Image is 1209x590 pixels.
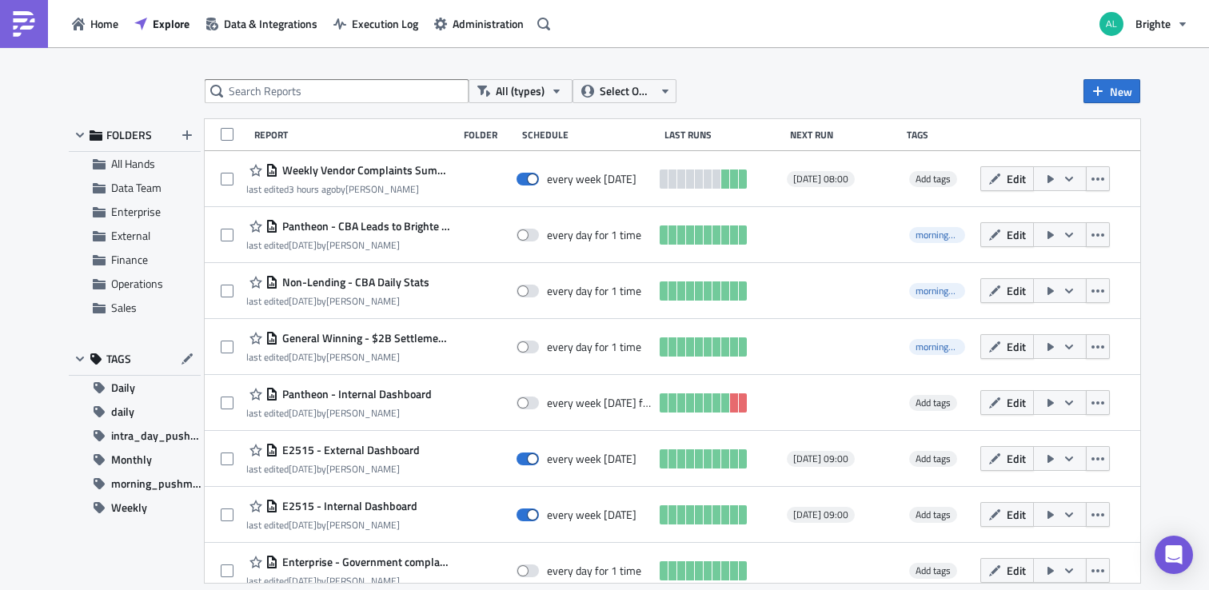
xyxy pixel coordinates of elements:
[464,129,514,141] div: Folder
[278,443,420,457] span: E2515 - External Dashboard
[1090,6,1197,42] button: Brighte
[278,499,417,513] span: E2515 - Internal Dashboard
[1135,15,1171,32] span: Brighte
[246,575,449,587] div: last edited by [PERSON_NAME]
[547,284,641,298] div: every day for 1 time
[111,299,137,316] span: Sales
[793,173,848,185] span: [DATE] 08:00
[1007,394,1026,411] span: Edit
[153,15,190,32] span: Explore
[793,452,848,465] span: [DATE] 09:00
[916,227,1030,242] span: morning_pushmetrics_send
[111,155,155,172] span: All Hands
[980,502,1034,527] button: Edit
[1007,170,1026,187] span: Edit
[909,171,957,187] span: Add tags
[1007,282,1026,299] span: Edit
[111,472,201,496] span: morning_pushmetrics_send
[289,293,317,309] time: 2025-07-16T03:26:33Z
[453,15,524,32] span: Administration
[205,79,469,103] input: Search Reports
[547,564,641,578] div: every day for 1 time
[278,331,449,345] span: General Winning - $2B Settlements
[111,376,135,400] span: Daily
[69,400,201,424] button: daily
[111,496,147,520] span: Weekly
[916,283,1030,298] span: morning_pushmetrics_send
[980,222,1034,247] button: Edit
[793,508,848,521] span: [DATE] 09:00
[980,334,1034,359] button: Edit
[289,237,317,253] time: 2025-06-24T05:25:51Z
[289,181,336,197] time: 2025-08-19T01:42:52Z
[69,448,201,472] button: Monthly
[198,11,325,36] button: Data & Integrations
[980,446,1034,471] button: Edit
[522,129,656,141] div: Schedule
[11,11,37,37] img: PushMetrics
[289,517,317,532] time: 2025-08-06T23:27:30Z
[547,396,652,410] div: every week on Friday for 10 times
[909,283,965,299] span: morning_pushmetrics_send
[289,405,317,421] time: 2025-04-15T06:04:05Z
[246,239,449,251] div: last edited by [PERSON_NAME]
[790,129,900,141] div: Next Run
[547,228,641,242] div: every day for 1 time
[909,395,957,411] span: Add tags
[916,171,951,186] span: Add tags
[426,11,532,36] button: Administration
[909,339,965,355] span: morning_pushmetrics_send
[547,172,636,186] div: every week on Monday
[547,508,636,522] div: every week on Friday
[111,448,152,472] span: Monthly
[246,407,432,419] div: last edited by [PERSON_NAME]
[69,376,201,400] button: Daily
[278,163,449,177] span: Weekly Vendor Complaints Summary
[69,496,201,520] button: Weekly
[980,166,1034,191] button: Edit
[1007,226,1026,243] span: Edit
[246,463,420,475] div: last edited by [PERSON_NAME]
[916,395,951,410] span: Add tags
[469,79,573,103] button: All (types)
[64,11,126,36] button: Home
[1007,506,1026,523] span: Edit
[111,227,150,244] span: External
[916,507,951,522] span: Add tags
[69,424,201,448] button: intra_day_pushmetrics_send
[916,339,1030,354] span: morning_pushmetrics_send
[496,82,545,100] span: All (types)
[289,461,317,476] time: 2025-05-20T05:16:05Z
[980,278,1034,303] button: Edit
[907,129,974,141] div: Tags
[909,451,957,467] span: Add tags
[111,424,201,448] span: intra_day_pushmetrics_send
[980,558,1034,583] button: Edit
[325,11,426,36] a: Execution Log
[1007,450,1026,467] span: Edit
[278,555,449,569] span: Enterprise - Government complaints
[600,82,653,100] span: Select Owner
[916,563,951,578] span: Add tags
[246,295,429,307] div: last edited by [PERSON_NAME]
[111,251,148,268] span: Finance
[289,349,317,365] time: 2025-07-15T00:44:28Z
[246,351,449,363] div: last edited by [PERSON_NAME]
[1007,338,1026,355] span: Edit
[1083,79,1140,103] button: New
[909,227,965,243] span: morning_pushmetrics_send
[352,15,418,32] span: Execution Log
[278,219,449,233] span: Pantheon - CBA Leads to Brighte Accounts
[1007,562,1026,579] span: Edit
[547,340,641,354] div: every day for 1 time
[916,451,951,466] span: Add tags
[909,563,957,579] span: Add tags
[126,11,198,36] button: Explore
[1098,10,1125,38] img: Avatar
[664,129,782,141] div: Last Runs
[909,507,957,523] span: Add tags
[224,15,317,32] span: Data & Integrations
